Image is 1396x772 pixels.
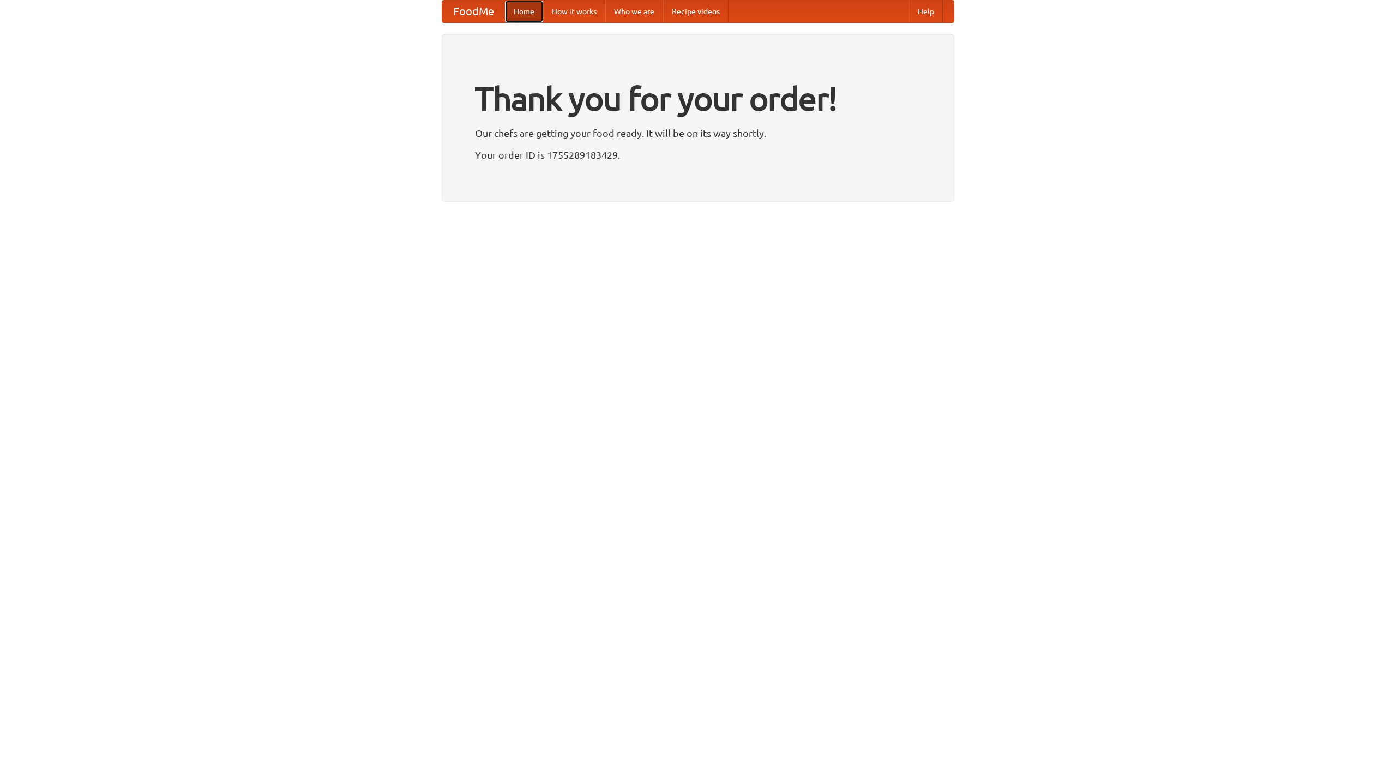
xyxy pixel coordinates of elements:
[475,147,921,163] p: Your order ID is 1755289183429.
[605,1,663,22] a: Who we are
[442,1,505,22] a: FoodMe
[475,125,921,141] p: Our chefs are getting your food ready. It will be on its way shortly.
[505,1,543,22] a: Home
[663,1,729,22] a: Recipe videos
[909,1,943,22] a: Help
[475,73,921,125] h1: Thank you for your order!
[543,1,605,22] a: How it works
